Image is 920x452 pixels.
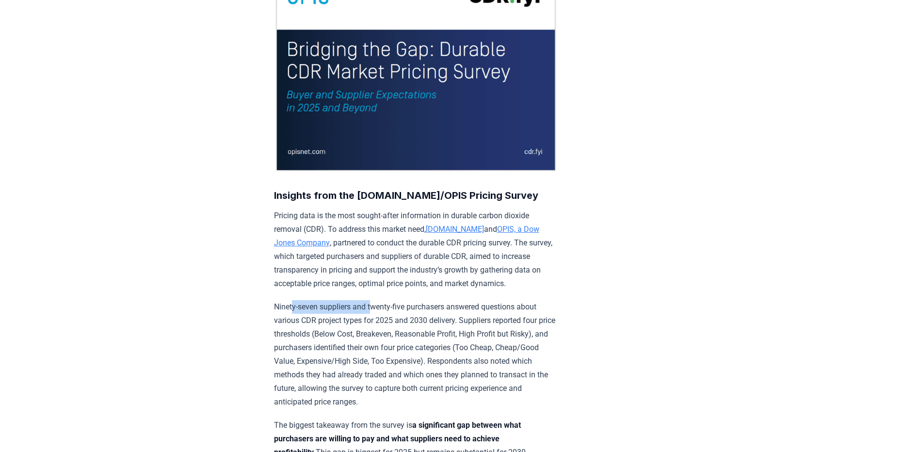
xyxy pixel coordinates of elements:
a: [DOMAIN_NAME] [426,225,484,234]
p: Ninety-seven suppliers and twenty-five purchasers answered questions about various CDR project ty... [274,300,558,409]
p: Pricing data is the most sought-after information in durable carbon dioxide removal (CDR). To add... [274,209,558,291]
strong: Insights from the [DOMAIN_NAME]/OPIS Pricing Survey [274,190,538,201]
a: OPIS, a Dow Jones Company [274,225,539,247]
